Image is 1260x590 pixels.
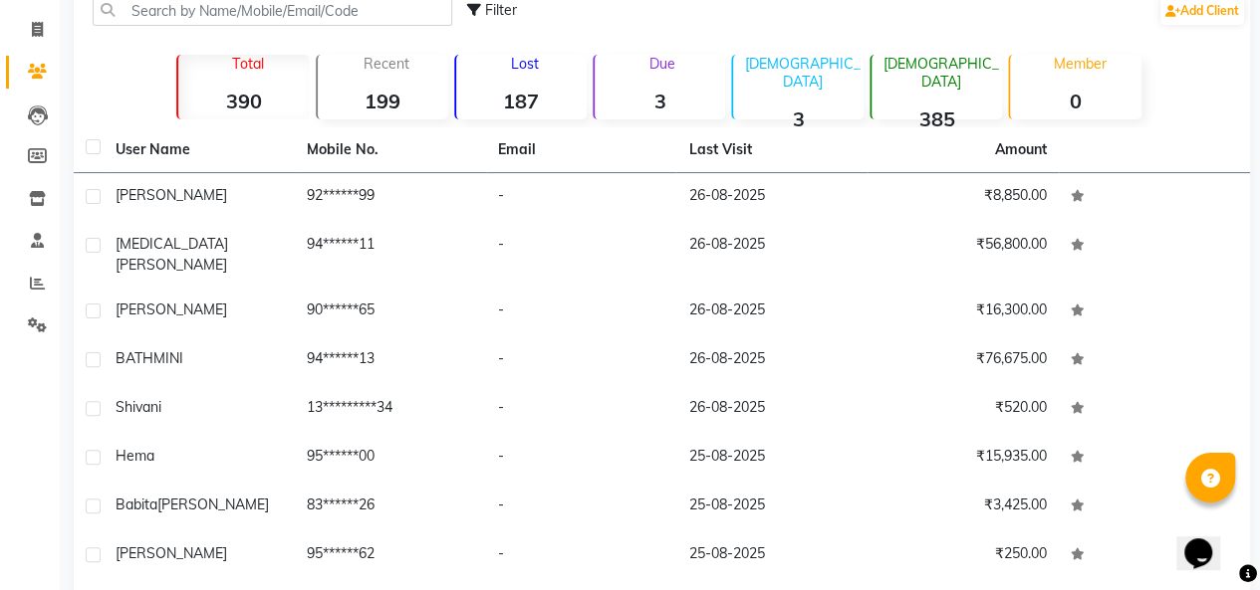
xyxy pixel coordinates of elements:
span: Filter [485,1,517,19]
strong: 390 [178,89,309,113]
td: 26-08-2025 [676,336,868,385]
th: Mobile No. [295,127,486,173]
td: ₹15,935.00 [868,434,1059,483]
td: - [486,173,677,222]
td: 25-08-2025 [676,531,868,580]
span: [PERSON_NAME] [116,256,227,274]
td: - [486,434,677,483]
td: 25-08-2025 [676,483,868,531]
td: 26-08-2025 [676,173,868,222]
td: - [486,288,677,336]
p: Total [186,55,309,73]
span: [PERSON_NAME] [157,495,269,513]
p: Due [599,55,725,73]
span: Hema [116,447,154,465]
td: ₹76,675.00 [868,336,1059,385]
p: [DEMOGRAPHIC_DATA] [880,55,1002,91]
td: 26-08-2025 [676,288,868,336]
td: - [486,531,677,580]
td: 26-08-2025 [676,222,868,288]
p: [DEMOGRAPHIC_DATA] [741,55,864,91]
span: [PERSON_NAME] [116,544,227,562]
span: [PERSON_NAME] [116,186,227,204]
td: 25-08-2025 [676,434,868,483]
td: - [486,483,677,531]
p: Lost [464,55,587,73]
th: Amount [983,127,1059,172]
span: [PERSON_NAME] [116,300,227,318]
p: Member [1018,55,1140,73]
iframe: chat widget [1176,510,1240,570]
td: ₹3,425.00 [868,483,1059,531]
strong: 0 [1010,89,1140,113]
span: Shivani [116,398,161,416]
td: ₹520.00 [868,385,1059,434]
strong: 3 [595,89,725,113]
td: - [486,385,677,434]
strong: 199 [318,89,448,113]
th: Last Visit [676,127,868,173]
span: Babita [116,495,157,513]
strong: 187 [456,89,587,113]
strong: 3 [733,106,864,131]
th: User Name [104,127,295,173]
span: [MEDICAL_DATA] [116,235,228,253]
td: ₹16,300.00 [868,288,1059,336]
strong: 385 [872,106,1002,131]
p: Recent [326,55,448,73]
span: BATHMINI [116,349,183,367]
td: 26-08-2025 [676,385,868,434]
td: ₹8,850.00 [868,173,1059,222]
td: - [486,336,677,385]
th: Email [486,127,677,173]
td: - [486,222,677,288]
td: ₹250.00 [868,531,1059,580]
td: ₹56,800.00 [868,222,1059,288]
